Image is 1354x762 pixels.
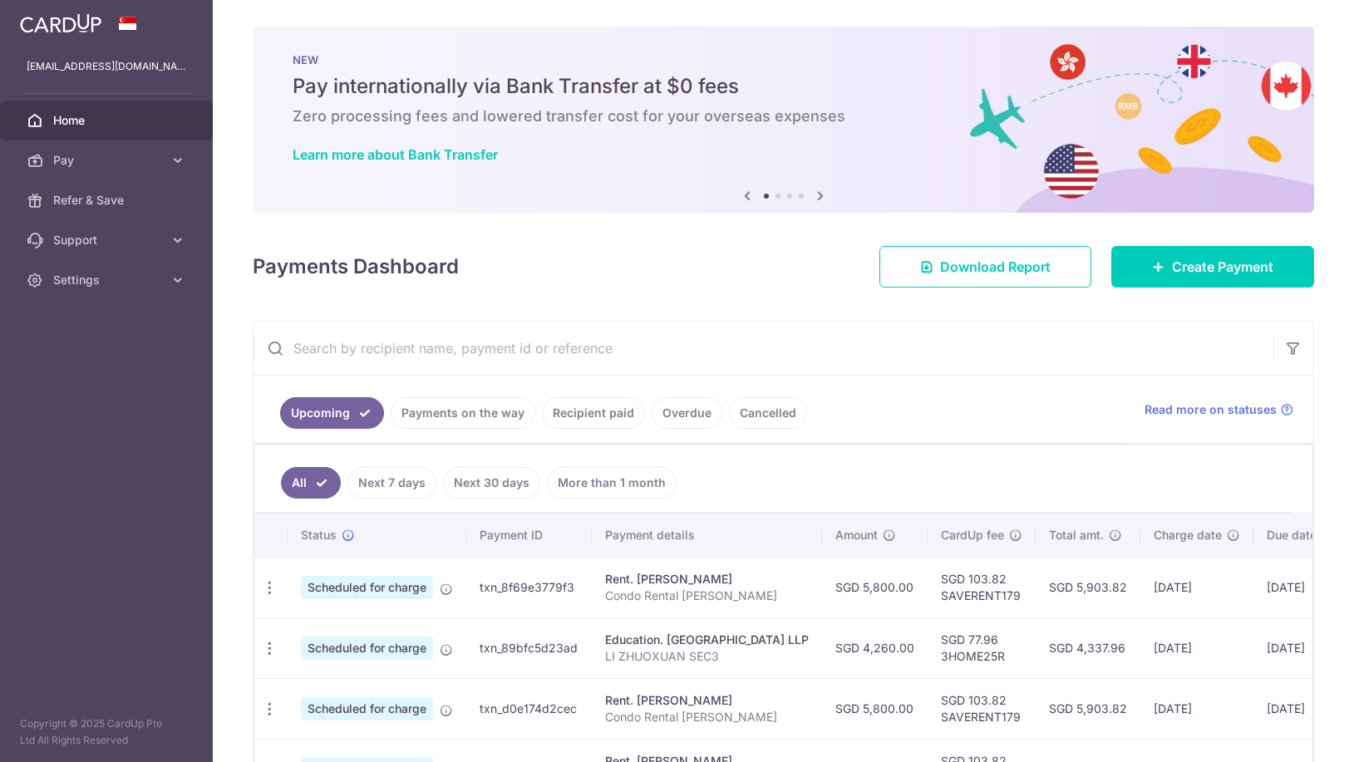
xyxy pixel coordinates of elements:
td: [DATE] [1140,557,1253,617]
a: Download Report [879,246,1091,288]
span: Due date [1267,527,1317,543]
img: CardUp [20,13,101,33]
span: Scheduled for charge [301,637,433,660]
span: Scheduled for charge [301,697,433,720]
h4: Payments Dashboard [253,252,459,282]
a: Recipient paid [542,397,645,429]
td: SGD 5,903.82 [1036,678,1140,739]
a: Cancelled [729,397,807,429]
a: Payments on the way [391,397,535,429]
span: Home [53,112,163,129]
span: Support [53,232,163,248]
div: Education. [GEOGRAPHIC_DATA] LLP [605,632,809,648]
td: SGD 5,800.00 [822,557,928,617]
a: Upcoming [280,397,384,429]
td: [DATE] [1253,557,1348,617]
td: txn_8f69e3779f3 [466,557,592,617]
td: SGD 5,903.82 [1036,557,1140,617]
img: Bank transfer banner [253,27,1314,213]
span: Create Payment [1172,257,1273,277]
td: SGD 103.82 SAVERENT179 [928,678,1036,739]
span: Charge date [1154,527,1222,543]
td: [DATE] [1140,678,1253,739]
td: txn_89bfc5d23ad [466,617,592,678]
span: CardUp fee [941,527,1004,543]
span: Download Report [940,257,1051,277]
a: More than 1 month [547,467,677,499]
span: Total amt. [1049,527,1104,543]
span: Refer & Save [53,192,163,209]
a: Next 30 days [443,467,540,499]
p: Condo Rental [PERSON_NAME] [605,587,809,604]
td: [DATE] [1253,678,1348,739]
td: SGD 5,800.00 [822,678,928,739]
a: All [281,467,341,499]
span: Read more on statuses [1145,401,1277,418]
span: Amount [835,527,878,543]
td: SGD 4,337.96 [1036,617,1140,678]
td: [DATE] [1253,617,1348,678]
span: Scheduled for charge [301,576,433,599]
p: Condo Rental [PERSON_NAME] [605,709,809,725]
p: LI ZHUOXUAN SEC3 [605,648,809,665]
td: [DATE] [1140,617,1253,678]
th: Payment details [592,514,822,557]
a: Learn more about Bank Transfer [293,146,498,163]
p: NEW [293,53,1274,66]
a: Create Payment [1111,246,1314,288]
input: Search by recipient name, payment id or reference [254,322,1273,375]
div: Rent. [PERSON_NAME] [605,692,809,709]
span: Status [301,527,337,543]
a: Next 7 days [347,467,436,499]
span: Settings [53,272,163,288]
td: SGD 4,260.00 [822,617,928,678]
td: SGD 77.96 3HOME25R [928,617,1036,678]
h6: Zero processing fees and lowered transfer cost for your overseas expenses [293,106,1274,126]
td: SGD 103.82 SAVERENT179 [928,557,1036,617]
td: txn_d0e174d2cec [466,678,592,739]
span: Pay [53,152,163,169]
a: Overdue [652,397,722,429]
p: [EMAIL_ADDRESS][DOMAIN_NAME] [27,58,186,75]
th: Payment ID [466,514,592,557]
div: Rent. [PERSON_NAME] [605,571,809,587]
h5: Pay internationally via Bank Transfer at $0 fees [293,73,1274,100]
a: Read more on statuses [1145,401,1293,418]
